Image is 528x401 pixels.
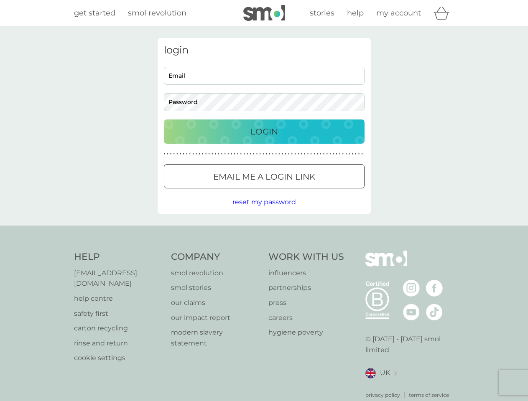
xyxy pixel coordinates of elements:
[285,152,286,156] p: ●
[164,44,365,56] h3: login
[164,119,365,144] button: Login
[74,353,163,363] a: cookie settings
[212,152,213,156] p: ●
[314,152,315,156] p: ●
[304,152,306,156] p: ●
[409,391,449,399] a: terms of service
[183,152,184,156] p: ●
[394,371,397,376] img: select a new location
[320,152,321,156] p: ●
[310,152,312,156] p: ●
[224,152,226,156] p: ●
[263,152,264,156] p: ●
[310,7,334,19] a: stories
[243,5,285,21] img: smol
[345,152,347,156] p: ●
[171,268,260,279] a: smol revolution
[164,164,365,188] button: Email me a login link
[268,251,344,264] h4: Work With Us
[336,152,337,156] p: ●
[365,251,407,279] img: smol
[268,297,344,308] a: press
[434,5,454,21] div: basket
[355,152,357,156] p: ●
[317,152,319,156] p: ●
[240,152,242,156] p: ●
[272,152,274,156] p: ●
[171,312,260,323] a: our impact report
[323,152,325,156] p: ●
[232,198,296,206] span: reset my password
[268,327,344,338] a: hygiene poverty
[205,152,207,156] p: ●
[365,368,376,378] img: UK flag
[74,268,163,289] a: [EMAIL_ADDRESS][DOMAIN_NAME]
[291,152,293,156] p: ●
[358,152,360,156] p: ●
[199,152,200,156] p: ●
[180,152,181,156] p: ●
[426,280,443,297] img: visit the smol Facebook page
[307,152,309,156] p: ●
[347,8,364,18] span: help
[170,152,172,156] p: ●
[202,152,204,156] p: ●
[171,327,260,348] a: modern slavery statement
[227,152,229,156] p: ●
[347,7,364,19] a: help
[74,308,163,319] a: safety first
[268,268,344,279] a: influencers
[352,152,353,156] p: ●
[176,152,178,156] p: ●
[256,152,258,156] p: ●
[259,152,261,156] p: ●
[250,125,278,138] p: Login
[333,152,334,156] p: ●
[215,152,217,156] p: ●
[74,338,163,349] a: rinse and return
[268,312,344,323] p: careers
[365,391,400,399] p: privacy policy
[243,152,245,156] p: ●
[234,152,235,156] p: ●
[282,152,283,156] p: ●
[186,152,188,156] p: ●
[74,8,115,18] span: get started
[171,282,260,293] a: smol stories
[380,368,390,378] span: UK
[74,251,163,264] h4: Help
[237,152,239,156] p: ●
[268,282,344,293] a: partnerships
[339,152,341,156] p: ●
[426,304,443,320] img: visit the smol Tiktok page
[74,293,163,304] a: help centre
[192,152,194,156] p: ●
[231,152,232,156] p: ●
[253,152,255,156] p: ●
[208,152,210,156] p: ●
[269,152,270,156] p: ●
[342,152,344,156] p: ●
[310,8,334,18] span: stories
[171,297,260,308] p: our claims
[247,152,248,156] p: ●
[301,152,302,156] p: ●
[275,152,277,156] p: ●
[74,323,163,334] a: carton recycling
[403,280,420,297] img: visit the smol Instagram page
[173,152,175,156] p: ●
